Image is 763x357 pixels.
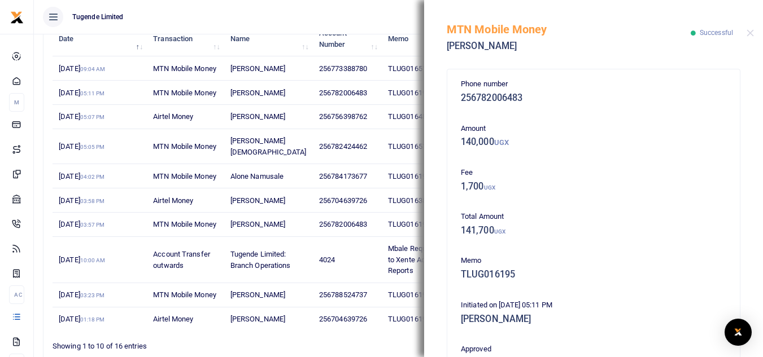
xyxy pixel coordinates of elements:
small: UGX [484,184,495,191]
button: Close [747,29,754,37]
small: UGX [494,228,505,235]
span: [DATE] [59,64,105,73]
span: MTN Mobile Money [153,290,216,299]
li: Ac [9,285,24,304]
small: 05:05 PM [80,144,105,150]
span: 256756398762 [319,112,367,121]
span: TLUG016195 [388,220,430,228]
span: [PERSON_NAME] [230,112,285,121]
span: [DATE] [59,315,104,323]
small: UGX [494,138,509,147]
span: [PERSON_NAME] [230,290,285,299]
h5: 256782006483 [461,92,726,104]
h5: 140,000 [461,136,726,148]
small: 03:57 PM [80,222,105,228]
span: MTN Mobile Money [153,172,216,180]
span: 256784173677 [319,172,367,180]
span: [PERSON_NAME] [230,89,285,97]
span: [PERSON_NAME] [230,64,285,73]
span: [DATE] [59,142,104,151]
small: 05:11 PM [80,90,105,96]
span: TLUG016485 [388,112,430,121]
span: TLUG016191 [388,290,430,299]
h5: MTN Mobile Money [447,23,691,36]
th: Date: activate to sort column descending [53,21,147,56]
p: Phone number [461,78,726,90]
span: Tugende Limited: Branch Operations [230,250,291,270]
span: TLUG016195 [388,172,430,180]
small: 03:23 PM [80,292,105,298]
span: 256782006483 [319,220,367,228]
h5: 1,700 [461,181,726,192]
small: 10:00 AM [80,257,106,263]
small: 04:02 PM [80,174,105,180]
span: [DATE] [59,220,104,228]
span: 256773388780 [319,64,367,73]
th: Account Number: activate to sort column ascending [313,21,382,56]
div: Showing 1 to 10 of 16 entries [53,334,336,352]
p: Initiated on [DATE] 05:11 PM [461,299,726,311]
span: Alone Namusale [230,172,284,180]
span: 256704639726 [319,315,367,323]
span: Airtel Money [153,315,193,323]
p: Memo [461,255,726,267]
span: Airtel Money [153,112,193,121]
span: TLUG016380 [388,196,430,205]
span: Account Transfer outwards [153,250,210,270]
small: 09:04 AM [80,66,106,72]
span: TLUG016194 [388,315,430,323]
th: Name: activate to sort column ascending [224,21,313,56]
span: 256704639726 [319,196,367,205]
span: [DATE] [59,112,104,121]
p: Amount [461,123,726,135]
span: [PERSON_NAME][DEMOGRAPHIC_DATA] [230,136,307,156]
span: Successful [700,29,733,37]
small: 03:58 PM [80,198,105,204]
span: 256788524737 [319,290,367,299]
span: [DATE] [59,196,104,205]
span: [DATE] [59,89,104,97]
span: TLUG016195 [388,89,430,97]
small: 01:18 PM [80,316,105,323]
span: [DATE] [59,172,104,180]
span: 4024 [319,255,335,264]
span: MTN Mobile Money [153,89,216,97]
h5: [PERSON_NAME] [447,41,691,52]
span: [PERSON_NAME] [230,220,285,228]
span: MTN Mobile Money [153,64,216,73]
p: Fee [461,167,726,179]
span: MTN Mobile Money [153,220,216,228]
span: [PERSON_NAME] [230,196,285,205]
h5: TLUG016195 [461,269,726,280]
p: Total Amount [461,211,726,223]
th: Transaction: activate to sort column ascending [147,21,224,56]
small: 05:07 PM [80,114,105,120]
img: logo-small [10,11,24,24]
span: Mbale Request for Adjustment to Xente Account and Expense Reports [388,244,487,275]
div: Open Intercom Messenger [725,319,752,346]
li: M [9,93,24,112]
th: Memo: activate to sort column ascending [382,21,501,56]
span: Airtel Money [153,196,193,205]
p: Approved [461,343,726,355]
a: logo-small logo-large logo-large [10,12,24,21]
span: TLUG016518 [388,64,430,73]
span: [DATE] [59,255,105,264]
span: Tugende Limited [68,12,128,22]
span: 256782424462 [319,142,367,151]
h5: [PERSON_NAME] [461,314,726,325]
span: TLUG016517 [388,142,430,151]
span: [DATE] [59,290,104,299]
h5: 141,700 [461,225,726,236]
span: MTN Mobile Money [153,142,216,151]
span: 256782006483 [319,89,367,97]
span: [PERSON_NAME] [230,315,285,323]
